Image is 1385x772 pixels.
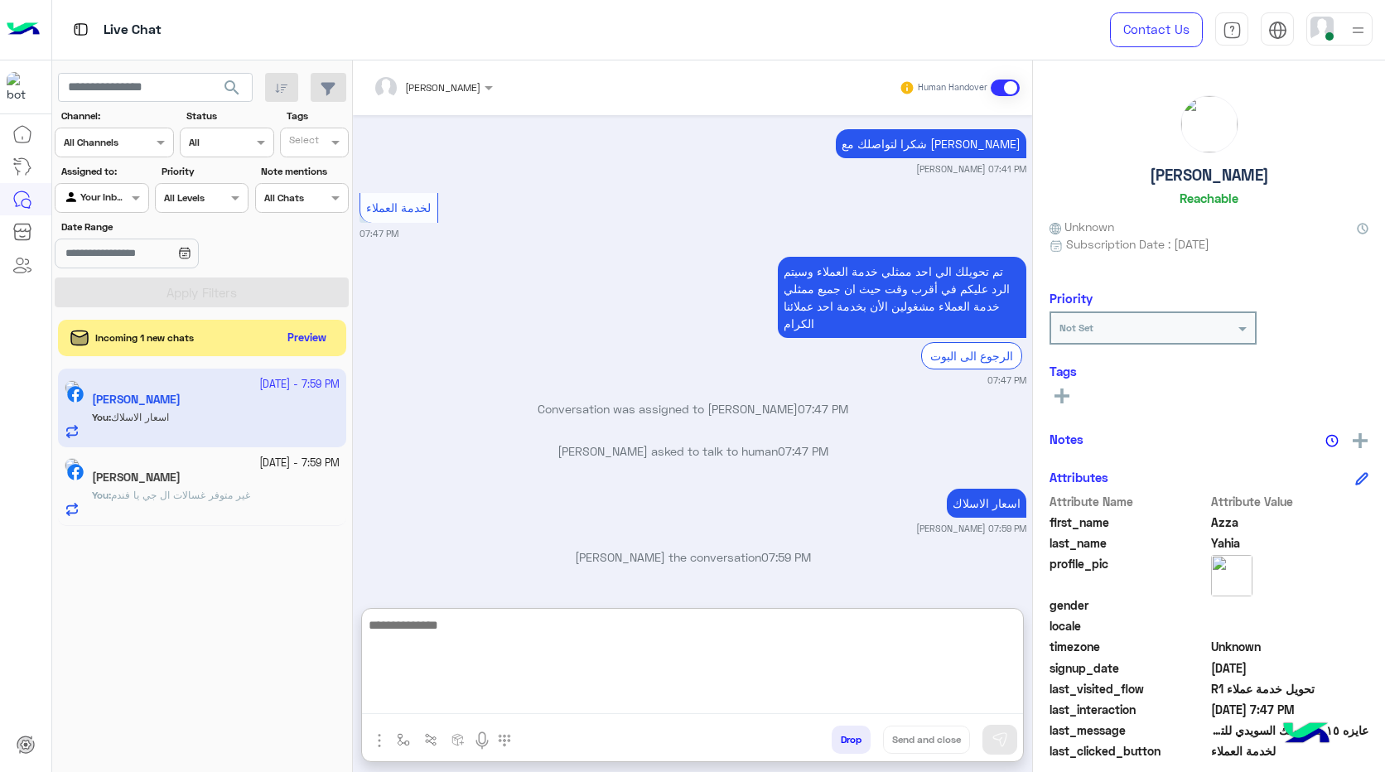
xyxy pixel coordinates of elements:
span: Subscription Date : [DATE] [1066,235,1209,253]
span: Attribute Value [1211,493,1369,510]
span: لخدمة العملاء [366,200,431,215]
img: create order [451,733,465,746]
h6: Notes [1050,432,1083,446]
span: last_message [1050,721,1208,739]
label: Tags [287,109,347,123]
img: make a call [498,734,511,747]
span: عايزه ١٥ متر سلك السويدي للتكييف ٣ حصان موجود [1211,721,1369,739]
span: غير متوفر غسالات ال جي يا فندم [111,489,250,501]
label: Status [186,109,272,123]
img: Logo [7,12,40,47]
span: Unknown [1050,218,1114,235]
small: [PERSON_NAME] 07:41 PM [916,162,1026,176]
button: select flow [390,726,417,753]
span: 2025-09-23T16:47:03.849Z [1211,701,1369,718]
span: Unknown [1211,638,1369,655]
span: Attribute Name [1050,493,1208,510]
p: Conversation was assigned to [PERSON_NAME] [360,400,1026,417]
a: Contact Us [1110,12,1203,47]
button: Trigger scenario [417,726,445,753]
p: 23/9/2025, 7:59 PM [947,489,1026,518]
label: Channel: [61,109,172,123]
span: last_name [1050,534,1208,552]
span: locale [1050,617,1208,634]
small: [PERSON_NAME] 07:59 PM [916,522,1026,535]
button: Apply Filters [55,277,349,307]
h5: [PERSON_NAME] [1150,166,1269,185]
span: لخدمة العملاء [1211,742,1369,760]
label: Priority [162,164,247,179]
div: الرجوع الى البوت [921,342,1022,369]
img: send message [992,731,1008,748]
img: tab [1223,21,1242,40]
img: userImage [1310,17,1334,40]
img: send voice note [472,731,492,750]
span: 07:47 PM [778,444,828,458]
img: tab [1268,21,1287,40]
span: first_name [1050,514,1208,531]
button: Send and close [883,726,970,754]
img: Facebook [67,464,84,480]
small: Human Handover [918,81,987,94]
span: Incoming 1 new chats [95,331,194,345]
a: tab [1215,12,1248,47]
span: 2025-09-23T16:32:02.046Z [1211,659,1369,677]
img: profile [1348,20,1368,41]
span: null [1211,596,1369,614]
span: You [92,489,109,501]
span: 07:59 PM [761,550,811,564]
span: signup_date [1050,659,1208,677]
p: 23/9/2025, 7:47 PM [778,257,1026,338]
b: : [92,489,111,501]
p: [PERSON_NAME] the conversation [360,548,1026,566]
span: [PERSON_NAME] [405,81,480,94]
img: Trigger scenario [424,733,437,746]
span: timezone [1050,638,1208,655]
p: 23/9/2025, 7:41 PM [836,129,1026,158]
h6: Tags [1050,364,1368,379]
img: 322208621163248 [7,72,36,102]
button: search [212,73,253,109]
span: last_interaction [1050,701,1208,718]
img: add [1353,433,1368,448]
small: 07:47 PM [987,374,1026,387]
img: notes [1325,434,1339,447]
span: Yahia [1211,534,1369,552]
h6: Priority [1050,291,1093,306]
img: tab [70,19,91,40]
span: 07:47 PM [798,402,848,416]
img: picture [65,458,80,473]
span: search [222,78,242,98]
label: Date Range [61,220,247,234]
span: Azza [1211,514,1369,531]
span: gender [1050,596,1208,614]
span: null [1211,617,1369,634]
h6: Attributes [1050,470,1108,485]
span: profile_pic [1050,555,1208,593]
img: send attachment [369,731,389,750]
h5: عماد عتمان [92,470,181,485]
img: hulul-logo.png [1277,706,1335,764]
div: Select [287,133,319,152]
label: Assigned to: [61,164,147,179]
button: Drop [832,726,871,754]
p: [PERSON_NAME] asked to talk to human [360,442,1026,460]
label: Note mentions [261,164,346,179]
button: Preview [281,326,334,350]
p: Live Chat [104,19,162,41]
h6: Reachable [1180,191,1238,205]
button: create order [445,726,472,753]
span: last_visited_flow [1050,680,1208,697]
span: last_clicked_button [1050,742,1208,760]
small: [DATE] - 7:59 PM [259,456,340,471]
span: تحويل خدمة عملاء R1 [1211,680,1369,697]
img: select flow [397,733,410,746]
img: picture [1211,555,1252,596]
small: 07:47 PM [360,227,398,240]
img: picture [1181,96,1238,152]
